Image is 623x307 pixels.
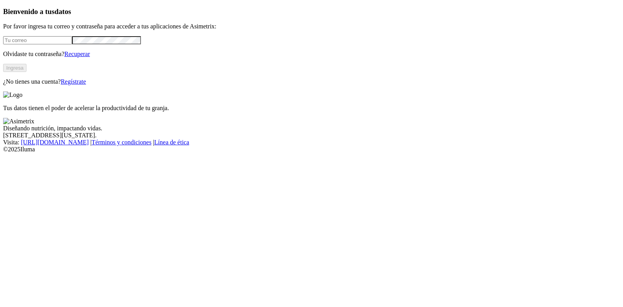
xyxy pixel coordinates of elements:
[154,139,189,146] a: Línea de ética
[21,139,89,146] a: [URL][DOMAIN_NAME]
[55,7,71,16] span: datos
[3,132,620,139] div: [STREET_ADDRESS][US_STATE].
[3,23,620,30] p: Por favor ingresa tu correo y contraseña para acceder a tus aplicaciones de Asimetrix:
[92,139,151,146] a: Términos y condiciones
[64,51,90,57] a: Recuperar
[3,91,23,98] img: Logo
[3,7,620,16] h3: Bienvenido a tus
[3,139,620,146] div: Visita : | |
[3,51,620,58] p: Olvidaste tu contraseña?
[3,118,34,125] img: Asimetrix
[3,125,620,132] div: Diseñando nutrición, impactando vidas.
[3,146,620,153] div: © 2025 Iluma
[3,78,620,85] p: ¿No tienes una cuenta?
[3,105,620,112] p: Tus datos tienen el poder de acelerar la productividad de tu granja.
[61,78,86,85] a: Regístrate
[3,64,26,72] button: Ingresa
[3,36,72,44] input: Tu correo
